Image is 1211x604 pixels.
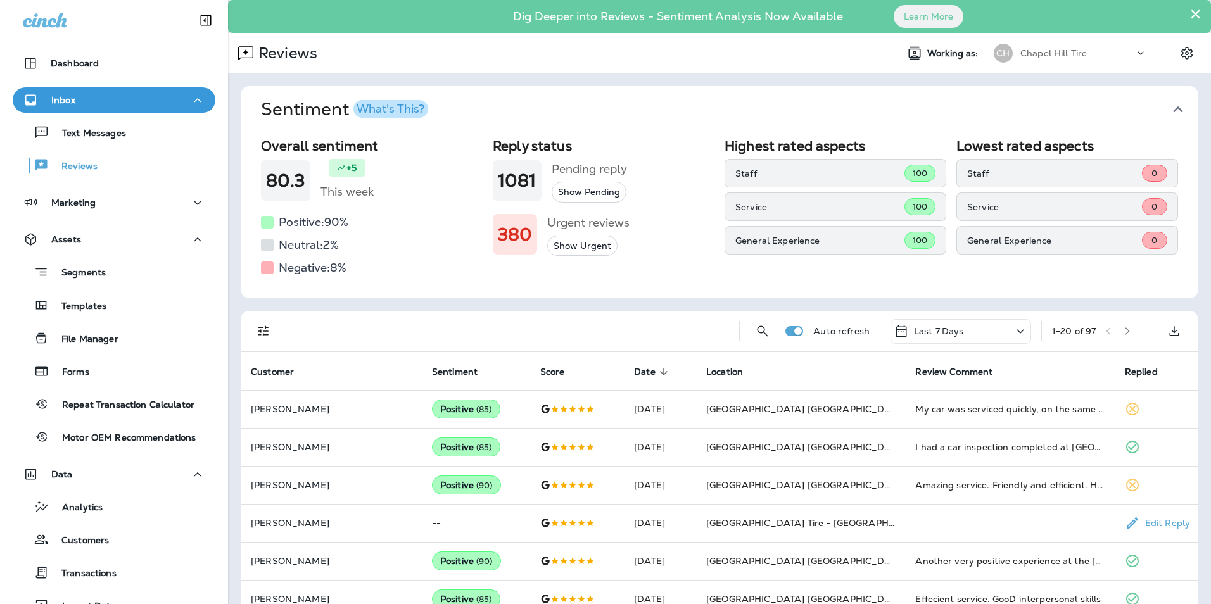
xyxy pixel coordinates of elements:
[735,202,904,212] p: Service
[914,326,964,336] p: Last 7 Days
[552,182,626,203] button: Show Pending
[51,58,99,68] p: Dashboard
[51,95,75,105] p: Inbox
[634,367,656,377] span: Date
[432,551,501,570] div: Positive
[915,479,1104,491] div: Amazing service. Friendly and efficient. Highly recommend
[750,318,775,344] button: Search Reviews
[251,556,412,566] p: [PERSON_NAME]
[967,236,1142,246] p: General Experience
[547,213,630,233] h5: Urgent reviews
[13,559,215,586] button: Transactions
[13,190,215,215] button: Marketing
[49,432,196,444] p: Motor OEM Recommendations
[422,504,530,542] td: --
[353,100,428,118] button: What's This?
[1052,326,1096,336] div: 1 - 20 of 97
[915,366,1009,377] span: Review Comment
[357,103,424,115] div: What's This?
[49,161,98,173] p: Reviews
[49,367,89,379] p: Forms
[813,326,870,336] p: Auto refresh
[13,325,215,351] button: File Manager
[498,170,536,191] h1: 1081
[49,502,103,514] p: Analytics
[49,128,126,140] p: Text Messages
[498,224,532,245] h1: 380
[279,212,348,232] h5: Positive: 90 %
[1151,201,1157,212] span: 0
[706,403,984,415] span: [GEOGRAPHIC_DATA] [GEOGRAPHIC_DATA][PERSON_NAME]
[956,138,1178,154] h2: Lowest rated aspects
[540,366,581,377] span: Score
[493,138,714,154] h2: Reply status
[915,555,1104,567] div: Another very positive experience at the Carrboro location! I have been getting my car serviced wi...
[706,479,906,491] span: [GEOGRAPHIC_DATA] [GEOGRAPHIC_DATA]
[13,391,215,417] button: Repeat Transaction Calculator
[13,119,215,146] button: Text Messages
[735,236,904,246] p: General Experience
[251,318,276,344] button: Filters
[624,428,696,466] td: [DATE]
[51,469,73,479] p: Data
[915,441,1104,453] div: I had a car inspection completed at Chapel Hill Tire and they were efficient and courteous. Great...
[432,366,494,377] span: Sentiment
[251,404,412,414] p: [PERSON_NAME]
[540,367,565,377] span: Score
[13,462,215,487] button: Data
[266,170,305,191] h1: 80.3
[346,161,357,174] p: +5
[49,301,106,313] p: Templates
[706,555,1014,567] span: [GEOGRAPHIC_DATA] [GEOGRAPHIC_DATA] - [GEOGRAPHIC_DATA]
[706,367,743,377] span: Location
[261,138,483,154] h2: Overall sentiment
[913,168,927,179] span: 100
[967,168,1142,179] p: Staff
[49,568,117,580] p: Transactions
[915,403,1104,415] div: My car was serviced quickly, on the same day I requested service. Staff was great
[253,44,317,63] p: Reviews
[432,437,500,456] div: Positive
[1189,4,1201,24] button: Close
[432,475,501,494] div: Positive
[915,367,992,377] span: Review Comment
[735,168,904,179] p: Staff
[279,258,346,278] h5: Negative: 8 %
[432,400,500,418] div: Positive
[1151,235,1157,246] span: 0
[279,235,339,255] h5: Neutral: 2 %
[13,292,215,318] button: Templates
[994,44,1013,63] div: CH
[1020,48,1087,58] p: Chapel Hill Tire
[49,400,194,412] p: Repeat Transaction Calculator
[706,441,984,453] span: [GEOGRAPHIC_DATA] [GEOGRAPHIC_DATA][PERSON_NAME]
[261,99,428,120] h1: Sentiment
[634,366,672,377] span: Date
[624,542,696,580] td: [DATE]
[706,366,759,377] span: Location
[476,404,492,415] span: ( 85 )
[251,442,412,452] p: [PERSON_NAME]
[13,424,215,450] button: Motor OEM Recommendations
[624,390,696,428] td: [DATE]
[1125,366,1174,377] span: Replied
[13,258,215,286] button: Segments
[251,367,294,377] span: Customer
[552,159,627,179] h5: Pending reply
[706,517,934,529] span: [GEOGRAPHIC_DATA] Tire - [GEOGRAPHIC_DATA].
[13,51,215,76] button: Dashboard
[476,442,492,453] span: ( 85 )
[1140,518,1190,528] p: Edit Reply
[476,15,880,18] p: Dig Deeper into Reviews - Sentiment Analysis Now Available
[1125,367,1158,377] span: Replied
[13,227,215,252] button: Assets
[13,493,215,520] button: Analytics
[251,594,412,604] p: [PERSON_NAME]
[49,535,109,547] p: Customers
[1151,168,1157,179] span: 0
[913,235,927,246] span: 100
[49,267,106,280] p: Segments
[1162,318,1187,344] button: Export as CSV
[13,526,215,553] button: Customers
[188,8,224,33] button: Collapse Sidebar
